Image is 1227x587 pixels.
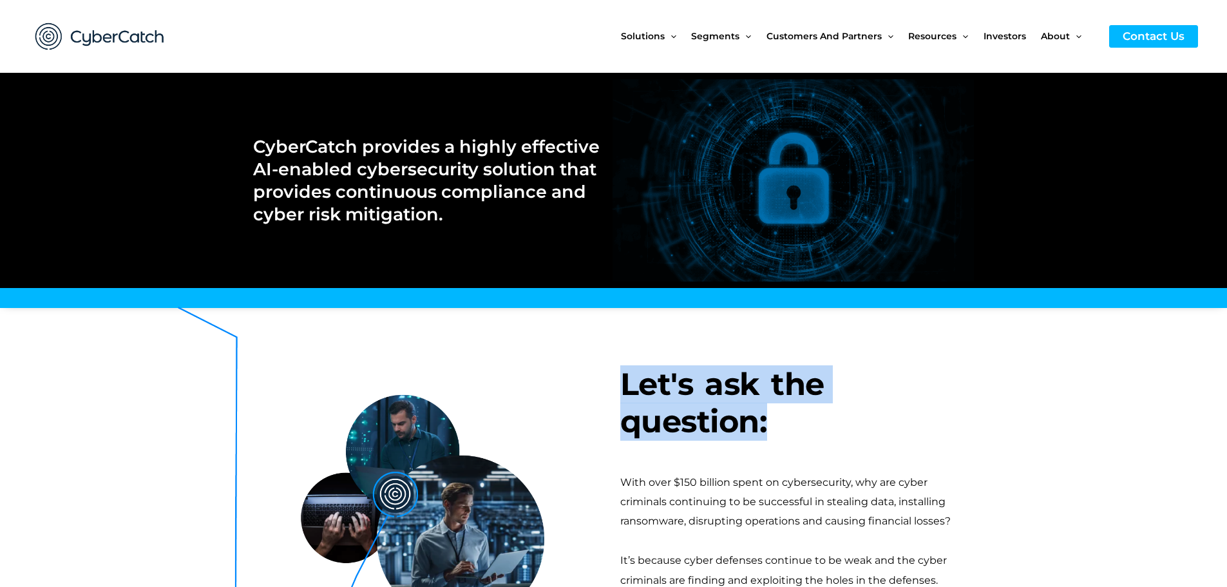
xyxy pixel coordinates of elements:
span: Menu Toggle [739,9,751,63]
a: Investors [984,9,1041,63]
span: Investors [984,9,1026,63]
h3: Let's ask the question: [620,366,975,440]
nav: Site Navigation: New Main Menu [621,9,1096,63]
span: Solutions [621,9,665,63]
span: About [1041,9,1070,63]
span: Menu Toggle [1070,9,1081,63]
span: Resources [908,9,956,63]
span: Customers and Partners [766,9,882,63]
span: Segments [691,9,739,63]
img: CyberCatch [23,10,177,63]
h2: CyberCatch provides a highly effective AI-enabled cybersecurity solution that provides continuous... [253,135,600,226]
span: Menu Toggle [665,9,676,63]
span: Menu Toggle [882,9,893,63]
div: With over $150 billion spent on cybersecurity, why are cyber criminals continuing to be successfu... [620,473,975,532]
span: Menu Toggle [956,9,968,63]
a: Contact Us [1109,25,1198,48]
